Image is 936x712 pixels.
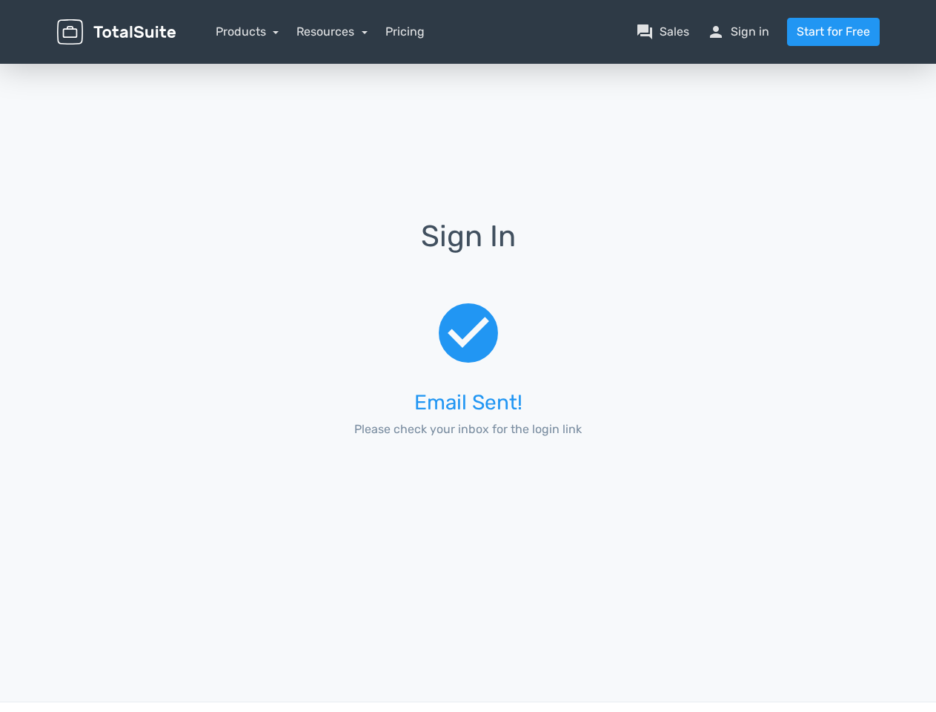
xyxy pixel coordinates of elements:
[296,24,368,39] a: Resources
[636,23,654,41] span: question_answer
[324,392,612,415] h3: Email Sent!
[636,23,689,41] a: question_answerSales
[707,23,769,41] a: personSign in
[787,18,880,46] a: Start for Free
[216,24,279,39] a: Products
[433,294,504,373] span: check_circle
[324,421,612,438] p: Please check your inbox for the login link
[303,220,633,274] h1: Sign In
[385,23,425,41] a: Pricing
[707,23,725,41] span: person
[57,19,176,45] img: TotalSuite for WordPress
